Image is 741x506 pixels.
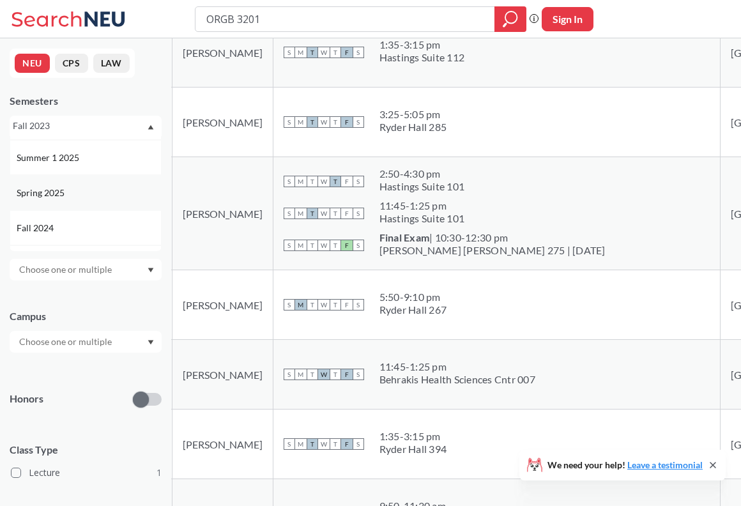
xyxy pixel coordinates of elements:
svg: Dropdown arrow [148,340,154,345]
div: 2:50 - 4:30 pm [379,167,465,180]
button: CPS [55,54,88,73]
div: Fall 2023Dropdown arrowFall 2025Summer 2 2025Summer Full 2025Summer 1 2025Spring 2025Fall 2024Sum... [10,116,162,136]
div: Dropdown arrow [10,259,162,280]
div: Campus [10,309,162,323]
button: LAW [93,54,130,73]
span: W [318,116,330,128]
td: [PERSON_NAME] [172,18,273,88]
span: S [353,116,364,128]
div: Behrakis Health Sciences Cntr 007 [379,373,535,386]
div: [PERSON_NAME] [PERSON_NAME] 275 | [DATE] [379,244,606,257]
button: Sign In [542,7,593,31]
span: S [353,208,364,219]
span: S [353,240,364,251]
span: W [318,240,330,251]
div: 11:45 - 1:25 pm [379,199,465,212]
span: T [330,369,341,380]
span: Summer 1 2025 [17,151,82,165]
span: S [284,438,295,450]
span: M [295,438,307,450]
span: F [341,299,353,310]
div: 1:35 - 3:15 pm [379,430,447,443]
span: T [307,240,318,251]
span: W [318,369,330,380]
div: 5:50 - 9:10 pm [379,291,447,303]
div: Dropdown arrow [10,331,162,353]
div: Fall 2023 [13,119,146,133]
span: W [318,47,330,58]
div: Hastings Suite 101 [379,212,465,225]
div: 1:35 - 3:15 pm [379,38,465,51]
span: F [341,240,353,251]
span: T [330,47,341,58]
span: T [307,208,318,219]
td: [PERSON_NAME] [172,88,273,157]
span: T [307,116,318,128]
div: | 10:30-12:30 pm [379,231,606,244]
span: S [353,176,364,187]
span: S [284,47,295,58]
span: T [330,240,341,251]
span: T [307,299,318,310]
span: M [295,116,307,128]
div: 3:25 - 5:05 pm [379,108,447,121]
svg: Dropdown arrow [148,268,154,273]
span: S [284,299,295,310]
div: 11:45 - 1:25 pm [379,360,535,373]
span: S [284,176,295,187]
b: Final Exam [379,231,430,243]
span: T [307,438,318,450]
span: F [341,208,353,219]
span: M [295,176,307,187]
div: Ryder Hall 267 [379,303,447,316]
span: F [341,116,353,128]
a: Leave a testimonial [627,459,703,470]
svg: magnifying glass [503,10,518,28]
span: M [295,240,307,251]
span: W [318,299,330,310]
span: M [295,299,307,310]
span: T [330,299,341,310]
td: [PERSON_NAME] [172,340,273,410]
td: [PERSON_NAME] [172,157,273,270]
span: M [295,47,307,58]
div: magnifying glass [494,6,526,32]
span: T [330,176,341,187]
span: T [330,116,341,128]
span: F [341,369,353,380]
div: Ryder Hall 394 [379,443,447,456]
span: Fall 2024 [17,221,56,235]
span: Spring 2025 [17,186,67,200]
span: F [341,438,353,450]
label: Lecture [11,464,162,481]
div: Semesters [10,94,162,108]
td: [PERSON_NAME] [172,270,273,340]
span: S [353,369,364,380]
div: Hastings Suite 112 [379,51,465,64]
span: T [307,369,318,380]
span: T [330,438,341,450]
span: S [353,299,364,310]
span: S [353,47,364,58]
span: F [341,47,353,58]
span: S [353,438,364,450]
span: W [318,176,330,187]
input: Class, professor, course number, "phrase" [205,8,485,30]
span: M [295,208,307,219]
span: S [284,240,295,251]
span: S [284,369,295,380]
span: S [284,116,295,128]
span: 1 [157,466,162,480]
span: W [318,208,330,219]
span: We need your help! [547,461,703,470]
input: Choose one or multiple [13,262,120,277]
td: [PERSON_NAME] [172,410,273,479]
span: T [307,176,318,187]
span: T [307,47,318,58]
div: Ryder Hall 285 [379,121,447,134]
input: Choose one or multiple [13,334,120,349]
div: Hastings Suite 101 [379,180,465,193]
span: T [330,208,341,219]
span: S [284,208,295,219]
span: F [341,176,353,187]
